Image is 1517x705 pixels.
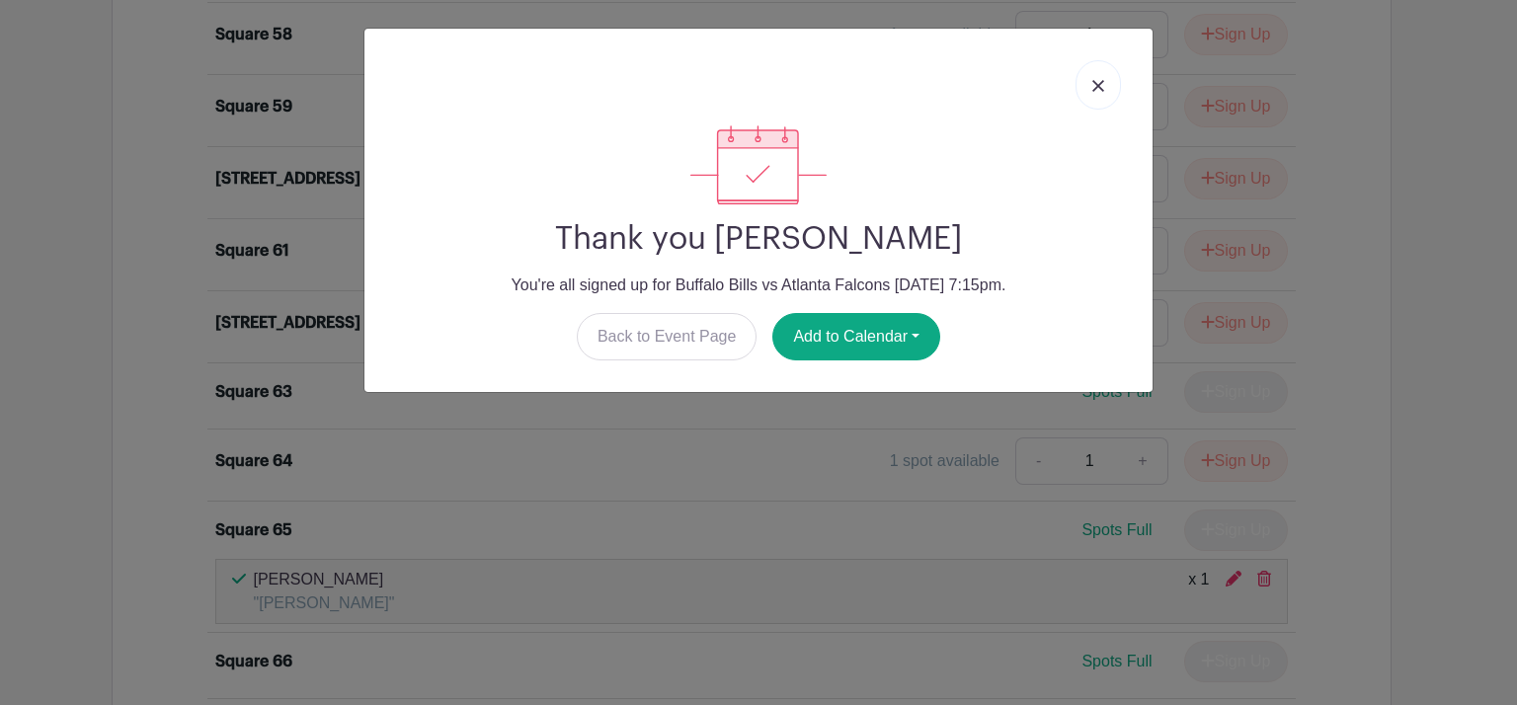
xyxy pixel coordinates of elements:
[1092,80,1104,92] img: close_button-5f87c8562297e5c2d7936805f587ecaba9071eb48480494691a3f1689db116b3.svg
[577,313,758,360] a: Back to Event Page
[380,220,1137,258] h2: Thank you [PERSON_NAME]
[772,313,940,360] button: Add to Calendar
[380,274,1137,297] p: You're all signed up for Buffalo Bills vs Atlanta Falcons [DATE] 7:15pm.
[690,125,827,204] img: signup_complete-c468d5dda3e2740ee63a24cb0ba0d3ce5d8a4ecd24259e683200fb1569d990c8.svg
